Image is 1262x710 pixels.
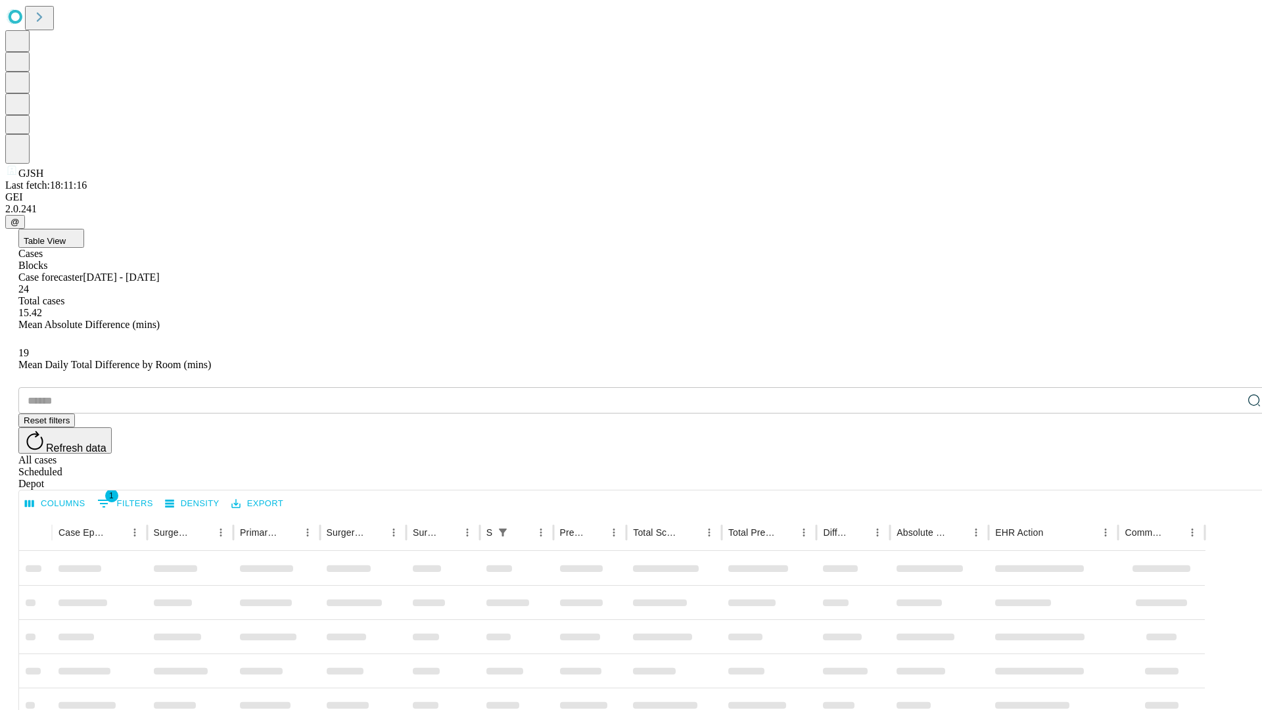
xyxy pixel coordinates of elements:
[18,295,64,306] span: Total cases
[46,442,106,454] span: Refresh data
[560,527,586,538] div: Predicted In Room Duration
[18,359,211,370] span: Mean Daily Total Difference by Room (mins)
[18,272,83,283] span: Case forecaster
[327,527,365,538] div: Surgery Name
[5,203,1257,215] div: 2.0.241
[18,319,160,330] span: Mean Absolute Difference (mins)
[298,523,317,542] button: Menu
[193,523,212,542] button: Sort
[776,523,795,542] button: Sort
[366,523,385,542] button: Sort
[280,523,298,542] button: Sort
[126,523,144,542] button: Menu
[494,523,512,542] div: 1 active filter
[105,489,118,502] span: 1
[413,527,438,538] div: Surgery Date
[440,523,458,542] button: Sort
[240,527,278,538] div: Primary Service
[18,307,42,318] span: 15.42
[682,523,700,542] button: Sort
[24,415,70,425] span: Reset filters
[18,427,112,454] button: Refresh data
[995,527,1043,538] div: EHR Action
[513,523,532,542] button: Sort
[967,523,985,542] button: Menu
[18,347,29,358] span: 19
[605,523,623,542] button: Menu
[58,527,106,538] div: Case Epic Id
[11,217,20,227] span: @
[1096,523,1115,542] button: Menu
[897,527,947,538] div: Absolute Difference
[532,523,550,542] button: Menu
[5,191,1257,203] div: GEI
[823,527,849,538] div: Difference
[494,523,512,542] button: Show filters
[1125,527,1163,538] div: Comments
[18,229,84,248] button: Table View
[5,215,25,229] button: @
[24,236,66,246] span: Table View
[795,523,813,542] button: Menu
[228,494,287,514] button: Export
[212,523,230,542] button: Menu
[948,523,967,542] button: Sort
[385,523,403,542] button: Menu
[1165,523,1183,542] button: Sort
[162,494,223,514] button: Density
[5,179,87,191] span: Last fetch: 18:11:16
[1183,523,1202,542] button: Menu
[586,523,605,542] button: Sort
[700,523,718,542] button: Menu
[154,527,192,538] div: Surgeon Name
[107,523,126,542] button: Sort
[486,527,492,538] div: Scheduled In Room Duration
[94,493,156,514] button: Show filters
[633,527,680,538] div: Total Scheduled Duration
[868,523,887,542] button: Menu
[458,523,477,542] button: Menu
[22,494,89,514] button: Select columns
[18,283,29,295] span: 24
[1044,523,1063,542] button: Sort
[728,527,776,538] div: Total Predicted Duration
[850,523,868,542] button: Sort
[18,168,43,179] span: GJSH
[18,414,75,427] button: Reset filters
[83,272,159,283] span: [DATE] - [DATE]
